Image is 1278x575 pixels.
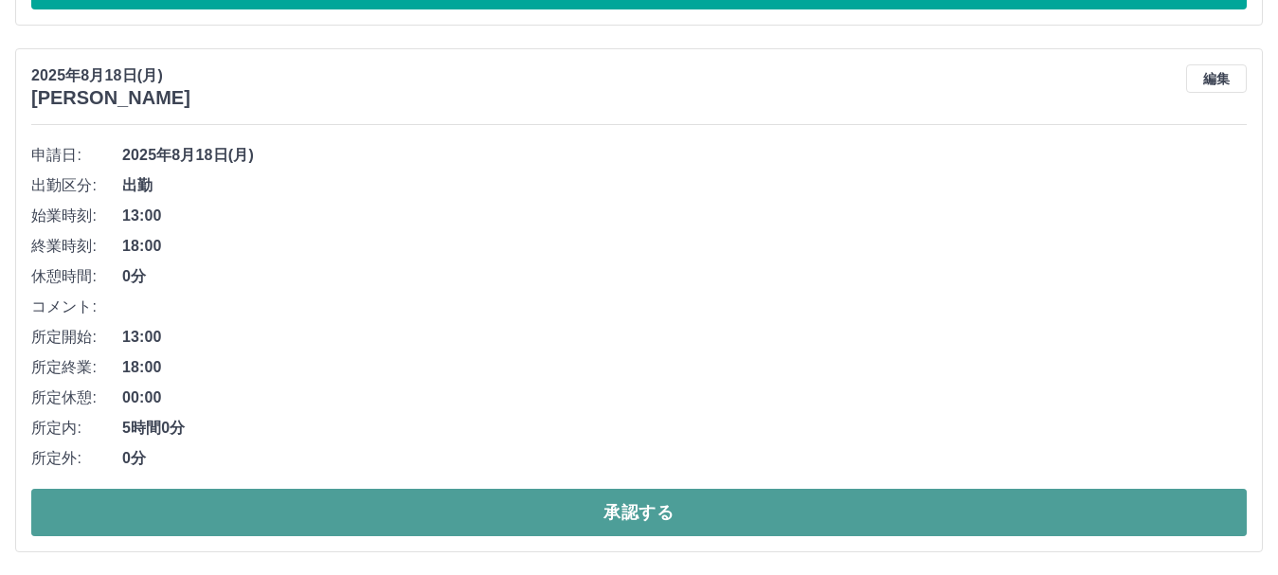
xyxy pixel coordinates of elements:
span: 00:00 [122,386,1247,409]
span: 休憩時間: [31,265,122,288]
h3: [PERSON_NAME] [31,87,190,109]
span: 始業時刻: [31,205,122,227]
span: 所定外: [31,447,122,470]
span: 所定終業: [31,356,122,379]
span: 終業時刻: [31,235,122,258]
button: 承認する [31,489,1247,536]
span: 5時間0分 [122,417,1247,440]
span: コメント: [31,296,122,318]
span: 13:00 [122,205,1247,227]
p: 2025年8月18日(月) [31,64,190,87]
span: 2025年8月18日(月) [122,144,1247,167]
span: 0分 [122,447,1247,470]
span: 所定休憩: [31,386,122,409]
span: 出勤 [122,174,1247,197]
button: 編集 [1186,64,1247,93]
span: 所定開始: [31,326,122,349]
span: 13:00 [122,326,1247,349]
span: 0分 [122,265,1247,288]
span: 18:00 [122,356,1247,379]
span: 所定内: [31,417,122,440]
span: 18:00 [122,235,1247,258]
span: 出勤区分: [31,174,122,197]
span: 申請日: [31,144,122,167]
